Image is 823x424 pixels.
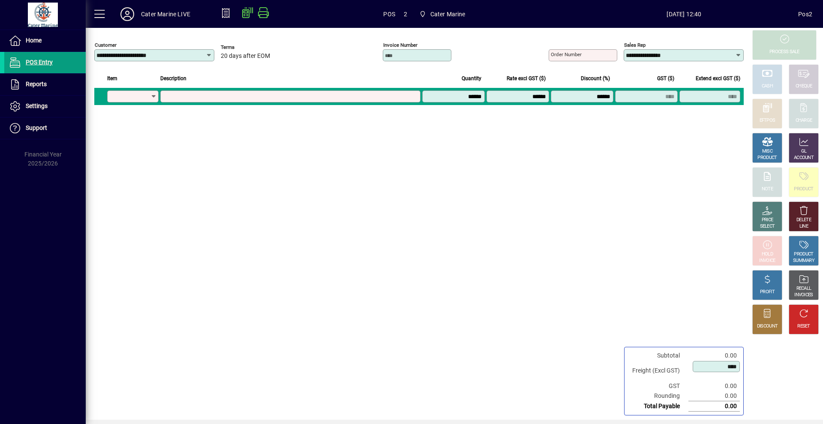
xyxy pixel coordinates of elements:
[221,45,272,50] span: Terms
[688,351,740,361] td: 0.00
[462,74,481,83] span: Quantity
[507,74,546,83] span: Rate excl GST ($)
[26,81,47,87] span: Reports
[798,7,812,21] div: Pos2
[657,74,674,83] span: GST ($)
[4,74,86,95] a: Reports
[114,6,141,22] button: Profile
[794,251,813,258] div: PRODUCT
[570,7,799,21] span: [DATE] 12:40
[624,42,646,48] mat-label: Sales rep
[688,381,740,391] td: 0.00
[4,30,86,51] a: Home
[797,323,810,330] div: RESET
[383,42,418,48] mat-label: Invoice number
[793,258,814,264] div: SUMMARY
[688,401,740,412] td: 0.00
[801,148,807,155] div: GL
[769,49,799,55] div: PROCESS SALE
[762,217,773,223] div: PRICE
[26,59,53,66] span: POS Entry
[760,289,775,295] div: PROFIT
[762,186,773,192] div: NOTE
[628,381,688,391] td: GST
[796,117,812,124] div: CHARGE
[688,391,740,401] td: 0.00
[26,124,47,131] span: Support
[762,83,773,90] div: CASH
[430,7,466,21] span: Cater Marine
[628,361,688,381] td: Freight (Excl GST)
[383,7,395,21] span: POS
[760,117,775,124] div: EFTPOS
[581,74,610,83] span: Discount (%)
[760,223,775,230] div: SELECT
[794,292,813,298] div: INVOICES
[160,74,186,83] span: Description
[26,37,42,44] span: Home
[107,74,117,83] span: Item
[757,155,777,161] div: PRODUCT
[794,186,813,192] div: PRODUCT
[796,286,811,292] div: RECALL
[799,223,808,230] div: LINE
[551,51,582,57] mat-label: Order number
[221,53,270,60] span: 20 days after EOM
[796,217,811,223] div: DELETE
[796,83,812,90] div: CHEQUE
[628,401,688,412] td: Total Payable
[404,7,407,21] span: 2
[141,7,190,21] div: Cater Marine LIVE
[4,96,86,117] a: Settings
[4,117,86,139] a: Support
[696,74,740,83] span: Extend excl GST ($)
[759,258,775,264] div: INVOICE
[95,42,117,48] mat-label: Customer
[628,351,688,361] td: Subtotal
[762,148,772,155] div: MISC
[416,6,469,22] span: Cater Marine
[628,391,688,401] td: Rounding
[26,102,48,109] span: Settings
[762,251,773,258] div: HOLD
[794,155,814,161] div: ACCOUNT
[757,323,778,330] div: DISCOUNT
